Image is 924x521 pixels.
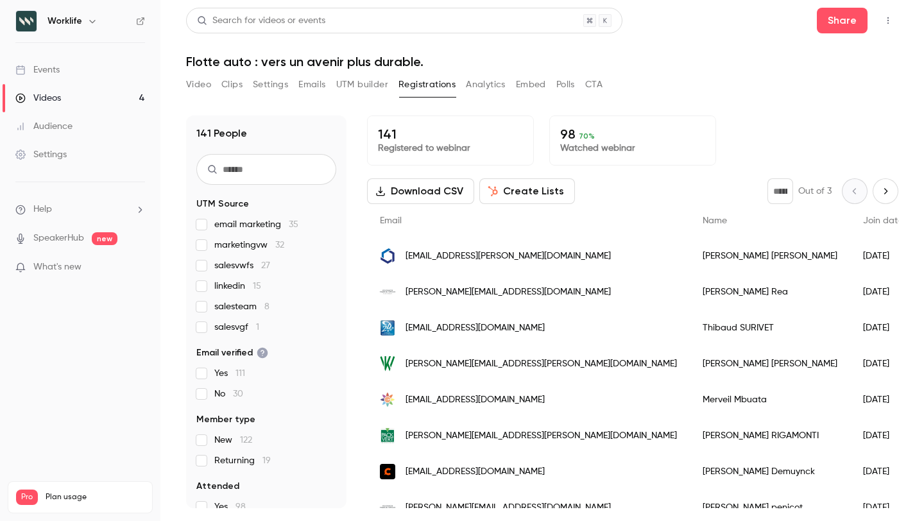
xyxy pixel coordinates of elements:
[863,216,903,225] span: Join date
[850,346,916,382] div: [DATE]
[466,74,506,95] button: Analytics
[15,120,73,133] div: Audience
[214,500,246,513] span: Yes
[380,356,395,372] img: kapawaa.com
[298,74,325,95] button: Emails
[406,465,545,479] span: [EMAIL_ADDRESS][DOMAIN_NAME]
[406,429,677,443] span: [PERSON_NAME][EMAIL_ADDRESS][PERSON_NAME][DOMAIN_NAME]
[240,436,252,445] span: 122
[406,286,611,299] span: [PERSON_NAME][EMAIL_ADDRESS][DOMAIN_NAME]
[186,54,898,69] h1: Flotte auto : vers un avenir plus durable.
[214,388,243,400] span: No
[850,274,916,310] div: [DATE]
[214,259,270,272] span: salesvwfs
[275,241,284,250] span: 32
[850,418,916,454] div: [DATE]
[850,238,916,274] div: [DATE]
[380,248,395,264] img: sterigene.com
[406,501,611,515] span: [PERSON_NAME][EMAIL_ADDRESS][DOMAIN_NAME]
[46,492,144,502] span: Plan usage
[214,218,298,231] span: email marketing
[560,142,705,155] p: Watched webinar
[380,284,395,300] img: vwfs.com
[380,216,402,225] span: Email
[214,300,269,313] span: salesteam
[406,393,545,407] span: [EMAIL_ADDRESS][DOMAIN_NAME]
[16,490,38,505] span: Pro
[186,74,211,95] button: Video
[367,178,474,204] button: Download CSV
[130,262,145,273] iframe: Noticeable Trigger
[380,428,395,443] img: packvert.com
[878,10,898,31] button: Top Bar Actions
[378,142,523,155] p: Registered to webinar
[221,74,243,95] button: Clips
[380,392,395,407] img: agissonsensemble.co
[690,310,850,346] div: Thibaud SURIVET
[398,74,456,95] button: Registrations
[798,185,832,198] p: Out of 3
[690,274,850,310] div: [PERSON_NAME] Rea
[235,502,246,511] span: 98
[556,74,575,95] button: Polls
[214,239,284,252] span: marketingvw
[850,454,916,490] div: [DATE]
[196,413,255,426] span: Member type
[15,64,60,76] div: Events
[197,14,325,28] div: Search for videos or events
[406,250,611,263] span: [EMAIL_ADDRESS][PERSON_NAME][DOMAIN_NAME]
[253,74,288,95] button: Settings
[196,198,249,210] span: UTM Source
[690,418,850,454] div: [PERSON_NAME] RIGAMONTI
[585,74,603,95] button: CTA
[261,261,270,270] span: 27
[380,500,395,515] img: vwfs.com
[33,260,81,274] span: What's new
[380,320,395,336] img: cd2000.fr
[262,456,271,465] span: 19
[16,11,37,31] img: Worklife
[47,15,82,28] h6: Worklife
[690,238,850,274] div: [PERSON_NAME] [PERSON_NAME]
[15,92,61,105] div: Videos
[92,232,117,245] span: new
[406,321,545,335] span: [EMAIL_ADDRESS][DOMAIN_NAME]
[33,232,84,245] a: SpeakerHub
[380,464,395,479] img: comellink.com
[703,216,727,225] span: Name
[817,8,868,33] button: Share
[214,367,245,380] span: Yes
[214,454,271,467] span: Returning
[256,323,259,332] span: 1
[406,357,677,371] span: [PERSON_NAME][EMAIL_ADDRESS][PERSON_NAME][DOMAIN_NAME]
[690,382,850,418] div: Merveil Mbuata
[479,178,575,204] button: Create Lists
[873,178,898,204] button: Next page
[690,454,850,490] div: [PERSON_NAME] Demuynck
[579,132,595,141] span: 70 %
[214,321,259,334] span: salesvgf
[253,282,261,291] span: 15
[850,382,916,418] div: [DATE]
[378,126,523,142] p: 141
[233,389,243,398] span: 30
[235,369,245,378] span: 111
[15,148,67,161] div: Settings
[850,310,916,346] div: [DATE]
[15,203,145,216] li: help-dropdown-opener
[560,126,705,142] p: 98
[289,220,298,229] span: 35
[690,346,850,382] div: [PERSON_NAME] [PERSON_NAME]
[264,302,269,311] span: 8
[214,280,261,293] span: linkedin
[196,346,268,359] span: Email verified
[214,434,252,447] span: New
[516,74,546,95] button: Embed
[196,480,239,493] span: Attended
[196,126,247,141] h1: 141 People
[33,203,52,216] span: Help
[336,74,388,95] button: UTM builder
